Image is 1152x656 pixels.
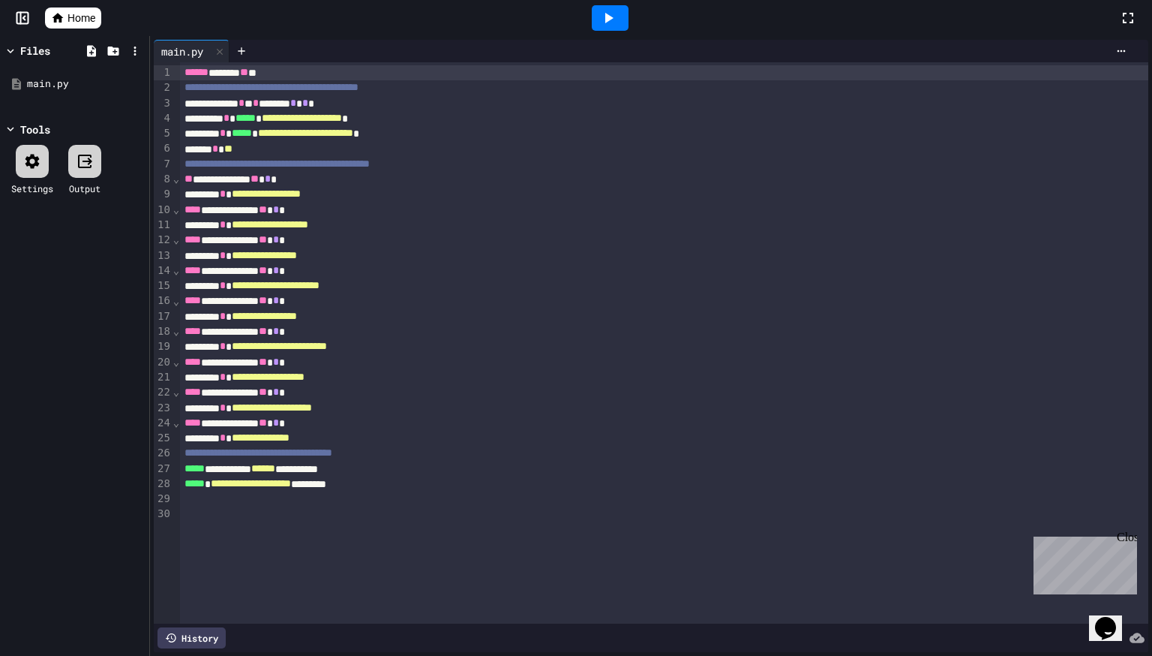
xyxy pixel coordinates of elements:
div: History [157,627,226,648]
div: 2 [154,80,172,95]
div: 7 [154,157,172,172]
div: 15 [154,278,172,293]
span: Fold line [172,356,180,368]
span: Fold line [172,173,180,185]
div: 4 [154,111,172,126]
iframe: chat widget [1089,596,1137,641]
div: Files [20,43,50,59]
div: Output [69,182,100,195]
div: 23 [154,401,172,416]
div: main.py [27,77,144,92]
div: 6 [154,141,172,156]
div: 22 [154,385,172,400]
span: Fold line [172,325,180,337]
div: 1 [154,65,172,80]
div: 5 [154,126,172,141]
div: 14 [154,263,172,278]
span: Fold line [172,264,180,276]
div: Tools [20,122,50,137]
div: 24 [154,416,172,431]
div: 21 [154,370,172,385]
div: 26 [154,446,172,461]
div: 20 [154,355,172,370]
div: 28 [154,477,172,492]
div: main.py [154,44,211,59]
a: Home [45,8,101,29]
div: 19 [154,339,172,354]
div: 16 [154,293,172,308]
div: 29 [154,492,172,507]
div: 8 [154,172,172,187]
div: 10 [154,203,172,218]
div: Chat with us now!Close [6,6,103,95]
div: 3 [154,96,172,111]
div: 13 [154,248,172,263]
div: 18 [154,324,172,339]
div: 12 [154,233,172,248]
div: 25 [154,431,172,446]
span: Home [67,11,95,26]
span: Fold line [172,417,180,429]
span: Fold line [172,386,180,398]
span: Fold line [172,295,180,307]
div: 9 [154,187,172,202]
div: main.py [154,40,229,62]
div: 30 [154,507,172,522]
span: Fold line [172,203,180,215]
div: 27 [154,462,172,477]
span: Fold line [172,233,180,245]
div: 11 [154,218,172,233]
iframe: chat widget [1027,531,1137,594]
div: 17 [154,309,172,324]
div: Settings [11,182,53,195]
